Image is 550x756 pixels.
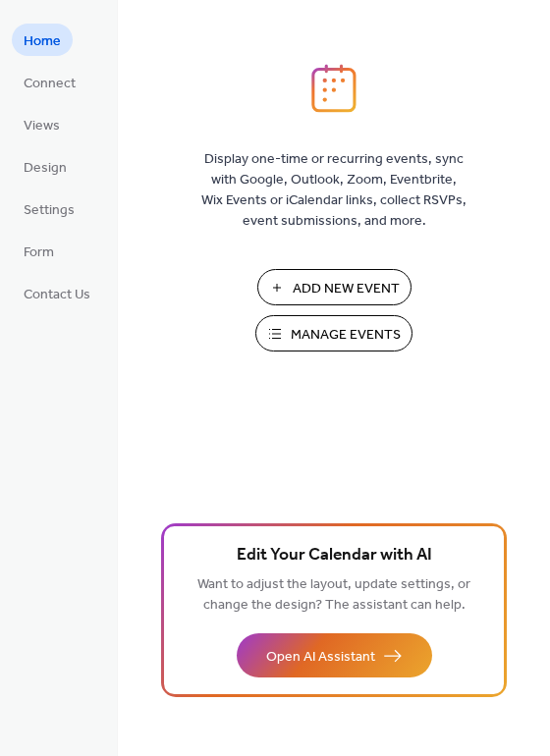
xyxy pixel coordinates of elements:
span: Settings [24,200,75,221]
img: logo_icon.svg [311,64,357,113]
span: Display one-time or recurring events, sync with Google, Outlook, Zoom, Eventbrite, Wix Events or ... [201,149,467,232]
a: Connect [12,66,87,98]
a: Design [12,150,79,183]
a: Contact Us [12,277,102,309]
button: Add New Event [257,269,412,305]
button: Open AI Assistant [237,633,432,677]
span: Manage Events [291,325,401,346]
span: Views [24,116,60,136]
span: Connect [24,74,76,94]
button: Manage Events [255,315,412,351]
span: Add New Event [293,279,400,299]
a: Views [12,108,72,140]
span: Edit Your Calendar with AI [237,542,432,569]
span: Design [24,158,67,179]
span: Want to adjust the layout, update settings, or change the design? The assistant can help. [197,571,470,619]
span: Contact Us [24,285,90,305]
a: Settings [12,192,86,225]
span: Open AI Assistant [266,647,375,668]
a: Form [12,235,66,267]
a: Home [12,24,73,56]
span: Form [24,243,54,263]
span: Home [24,31,61,52]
